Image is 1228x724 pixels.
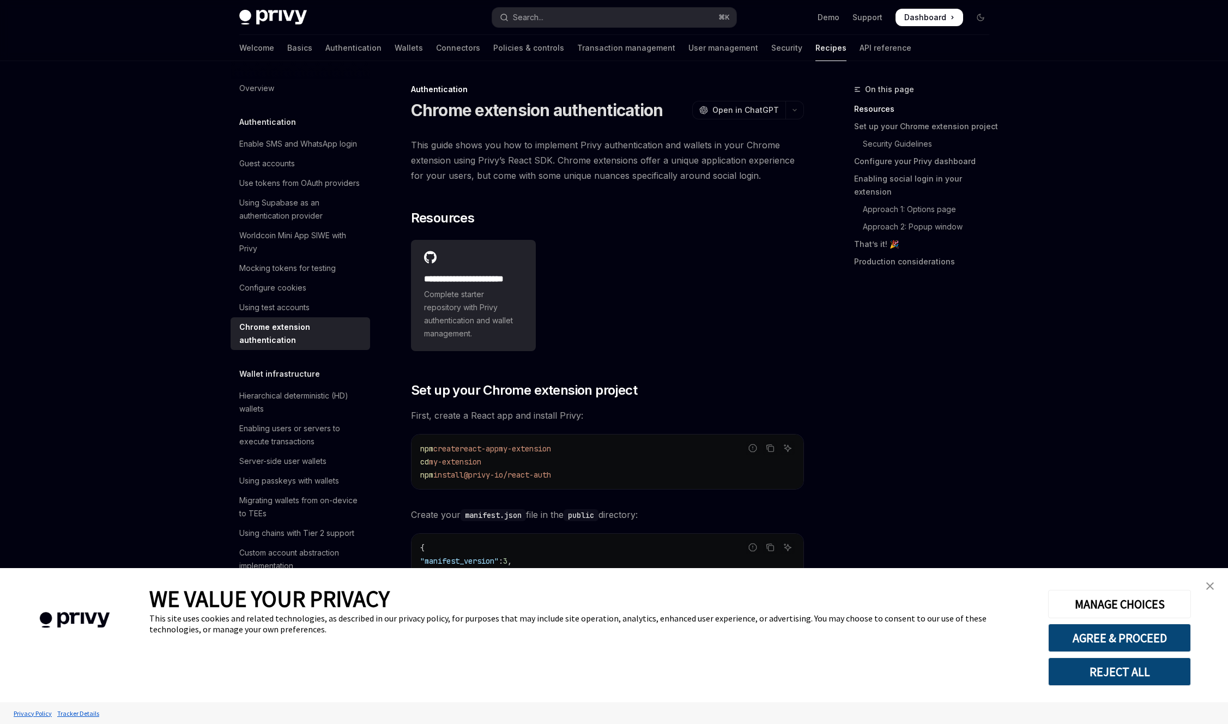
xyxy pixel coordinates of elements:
[411,137,804,183] span: This guide shows you how to implement Privy authentication and wallets in your Chrome extension u...
[231,193,370,226] a: Using Supabase as an authentication provider
[1199,575,1221,597] a: close banner
[860,35,911,61] a: API reference
[818,12,839,23] a: Demo
[239,137,357,150] div: Enable SMS and WhatsApp login
[854,253,998,270] a: Production considerations
[231,134,370,154] a: Enable SMS and WhatsApp login
[433,444,459,454] span: create
[854,118,998,135] a: Set up your Chrome extension project
[239,281,306,294] div: Configure cookies
[1048,657,1191,686] button: REJECT ALL
[239,229,364,255] div: Worldcoin Mini App SIWE with Privy
[424,288,523,340] span: Complete starter repository with Privy authentication and wallet management.
[231,79,370,98] a: Overview
[1048,590,1191,618] button: MANAGE CHOICES
[718,13,730,22] span: ⌘ K
[499,556,503,566] span: :
[420,470,433,480] span: npm
[231,451,370,471] a: Server-side user wallets
[411,382,637,399] span: Set up your Chrome extension project
[239,474,339,487] div: Using passkeys with wallets
[852,12,882,23] a: Support
[239,546,364,572] div: Custom account abstraction implementation
[149,584,390,613] span: WE VALUE YOUR PRIVACY
[411,209,475,227] span: Resources
[239,301,310,314] div: Using test accounts
[411,84,804,95] div: Authentication
[763,441,777,455] button: Copy the contents from the code block
[239,321,364,347] div: Chrome extension authentication
[239,422,364,448] div: Enabling users or servers to execute transactions
[459,444,499,454] span: react-app
[564,509,598,521] code: public
[1048,624,1191,652] button: AGREE & PROCEED
[239,82,274,95] div: Overview
[231,226,370,258] a: Worldcoin Mini App SIWE with Privy
[1206,582,1214,590] img: close banner
[395,35,423,61] a: Wallets
[231,386,370,419] a: Hierarchical deterministic (HD) wallets
[411,240,536,351] a: **** **** **** **** ****Complete starter repository with Privy authentication and wallet management.
[287,35,312,61] a: Basics
[11,704,55,723] a: Privacy Policy
[507,556,512,566] span: ,
[411,100,663,120] h1: Chrome extension authentication
[239,262,336,275] div: Mocking tokens for testing
[972,9,989,26] button: Toggle dark mode
[231,298,370,317] a: Using test accounts
[239,177,360,190] div: Use tokens from OAuth providers
[513,11,543,24] div: Search...
[461,509,526,521] code: manifest.json
[865,83,914,96] span: On this page
[781,441,795,455] button: Ask AI
[692,101,785,119] button: Open in ChatGPT
[325,35,382,61] a: Authentication
[149,613,1032,635] div: This site uses cookies and related technologies, as described in our privacy policy, for purposes...
[493,35,564,61] a: Policies & controls
[464,470,551,480] span: @privy-io/react-auth
[781,540,795,554] button: Ask AI
[815,35,846,61] a: Recipes
[239,157,295,170] div: Guest accounts
[712,105,779,116] span: Open in ChatGPT
[854,135,998,153] a: Security Guidelines
[771,35,802,61] a: Security
[433,470,464,480] span: install
[429,457,481,467] span: my-extension
[231,154,370,173] a: Guest accounts
[688,35,758,61] a: User management
[746,540,760,554] button: Report incorrect code
[231,278,370,298] a: Configure cookies
[411,507,804,522] span: Create your file in the directory:
[239,389,364,415] div: Hierarchical deterministic (HD) wallets
[239,494,364,520] div: Migrating wallets from on-device to TEEs
[436,35,480,61] a: Connectors
[904,12,946,23] span: Dashboard
[231,419,370,451] a: Enabling users or servers to execute transactions
[231,317,370,350] a: Chrome extension authentication
[854,100,998,118] a: Resources
[231,491,370,523] a: Migrating wallets from on-device to TEEs
[231,258,370,278] a: Mocking tokens for testing
[239,367,320,381] h5: Wallet infrastructure
[239,455,326,468] div: Server-side user wallets
[420,543,425,553] span: {
[231,543,370,576] a: Custom account abstraction implementation
[420,444,433,454] span: npm
[231,173,370,193] a: Use tokens from OAuth providers
[746,441,760,455] button: Report incorrect code
[16,596,133,644] img: company logo
[420,457,429,467] span: cd
[499,444,551,454] span: my-extension
[239,10,307,25] img: dark logo
[854,236,998,253] a: That’s it! 🎉
[854,201,998,218] a: Approach 1: Options page
[854,153,998,170] a: Configure your Privy dashboard
[239,196,364,222] div: Using Supabase as an authentication provider
[231,471,370,491] a: Using passkeys with wallets
[577,35,675,61] a: Transaction management
[420,556,499,566] span: "manifest_version"
[854,218,998,236] a: Approach 2: Popup window
[239,116,296,129] h5: Authentication
[239,527,354,540] div: Using chains with Tier 2 support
